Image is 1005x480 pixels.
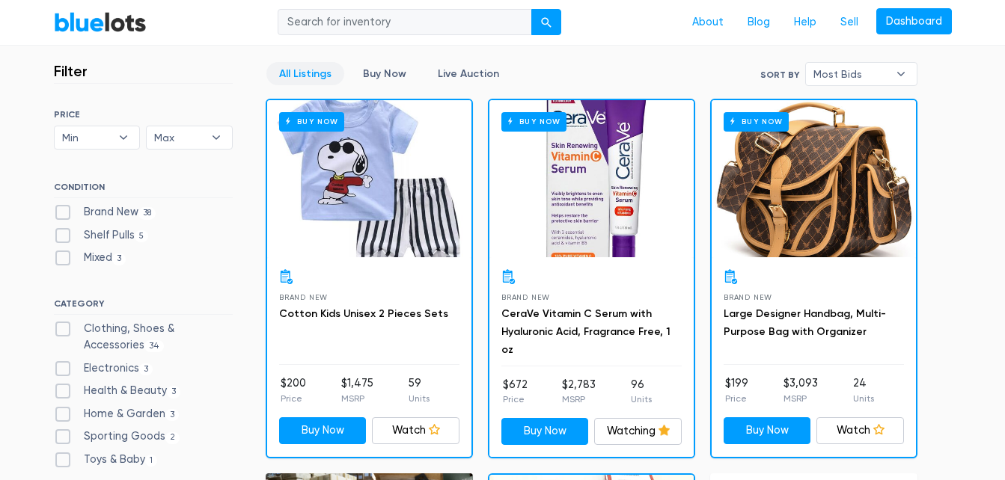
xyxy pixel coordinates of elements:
[489,100,694,257] a: Buy Now
[724,417,811,444] a: Buy Now
[409,392,430,405] p: Units
[736,8,782,37] a: Blog
[54,204,156,221] label: Brand New
[782,8,828,37] a: Help
[167,386,181,398] span: 3
[724,307,886,338] a: Large Designer Handbag, Multi-Purpose Bag with Organizer
[562,393,596,406] p: MSRP
[135,230,149,242] span: 5
[54,250,126,266] label: Mixed
[54,227,149,244] label: Shelf Pulls
[281,392,306,405] p: Price
[725,375,748,405] li: $199
[350,62,419,85] a: Buy Now
[108,126,139,149] b: ▾
[853,375,874,405] li: 24
[816,417,904,444] a: Watch
[279,112,344,131] h6: Buy Now
[279,307,448,320] a: Cotton Kids Unisex 2 Pieces Sets
[501,293,550,301] span: Brand New
[680,8,736,37] a: About
[54,428,180,445] label: Sporting Goods
[266,62,344,85] a: All Listings
[783,375,818,405] li: $3,093
[783,392,818,405] p: MSRP
[503,393,528,406] p: Price
[853,392,874,405] p: Units
[54,406,180,422] label: Home & Garden
[279,417,367,444] a: Buy Now
[54,62,88,80] h3: Filter
[341,375,373,405] li: $1,475
[279,293,328,301] span: Brand New
[724,112,789,131] h6: Buy Now
[631,393,652,406] p: Units
[54,383,181,399] label: Health & Beauty
[54,452,158,468] label: Toys & Baby
[201,126,232,149] b: ▾
[165,432,180,444] span: 2
[54,109,233,120] h6: PRICE
[154,126,204,149] span: Max
[724,293,772,301] span: Brand New
[876,8,952,35] a: Dashboard
[372,417,459,444] a: Watch
[144,340,165,352] span: 34
[562,377,596,407] li: $2,783
[54,321,233,353] label: Clothing, Shoes & Accessories
[165,409,180,421] span: 3
[409,375,430,405] li: 59
[503,377,528,407] li: $672
[278,9,532,36] input: Search for inventory
[54,360,153,377] label: Electronics
[501,418,589,445] a: Buy Now
[885,63,917,85] b: ▾
[267,100,471,257] a: Buy Now
[631,377,652,407] li: 96
[139,363,153,375] span: 3
[425,62,512,85] a: Live Auction
[62,126,112,149] span: Min
[594,418,682,445] a: Watching
[828,8,870,37] a: Sell
[813,63,888,85] span: Most Bids
[112,253,126,265] span: 3
[54,182,233,198] h6: CONDITION
[341,392,373,405] p: MSRP
[760,68,799,81] label: Sort By
[725,392,748,405] p: Price
[54,11,147,33] a: BlueLots
[712,100,916,257] a: Buy Now
[501,307,670,356] a: CeraVe Vitamin C Serum with Hyaluronic Acid, Fragrance Free, 1 oz
[281,375,306,405] li: $200
[54,298,233,315] h6: CATEGORY
[138,207,156,219] span: 38
[145,455,158,467] span: 1
[501,112,566,131] h6: Buy Now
